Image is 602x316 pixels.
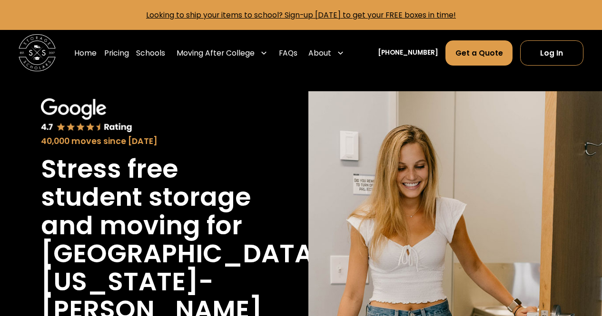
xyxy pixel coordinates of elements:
a: Get a Quote [445,40,513,66]
a: Pricing [104,40,129,66]
a: Schools [136,40,165,66]
h1: Stress free student storage and moving for [41,155,252,239]
div: 40,000 moves since [DATE] [41,135,252,147]
a: [PHONE_NUMBER] [378,48,438,58]
div: About [308,48,331,58]
img: Storage Scholars main logo [19,34,56,71]
div: Moving After College [177,48,255,58]
a: Log In [520,40,583,66]
a: FAQs [279,40,297,66]
a: Looking to ship your items to school? Sign-up [DATE] to get your FREE boxes in time! [146,10,456,20]
img: Google 4.7 star rating [41,98,132,133]
a: Home [74,40,97,66]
